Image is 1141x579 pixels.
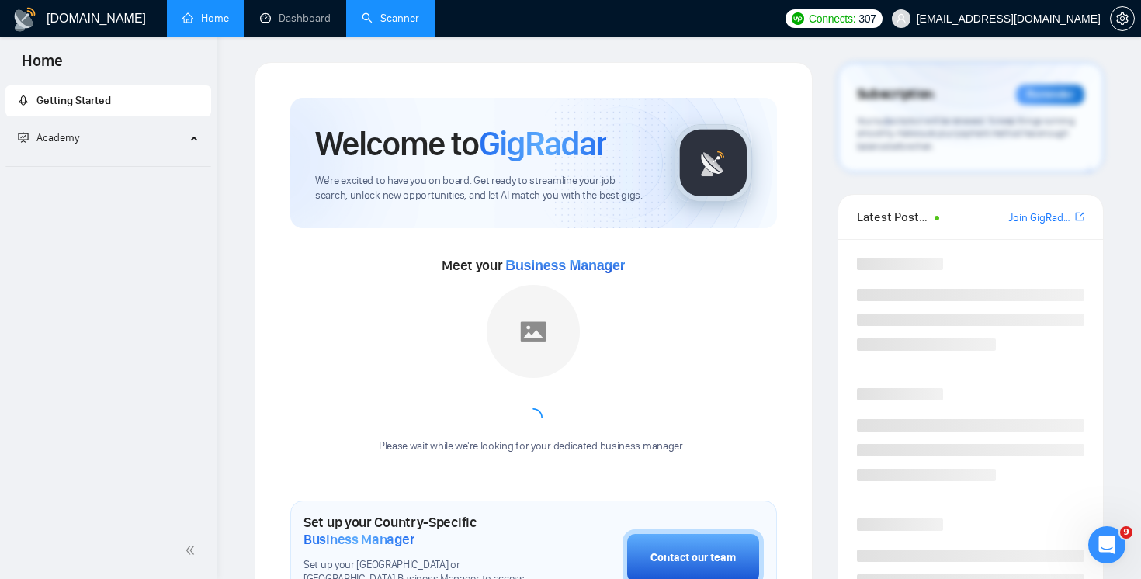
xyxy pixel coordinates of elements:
[36,131,79,144] span: Academy
[524,408,543,427] span: loading
[809,10,855,27] span: Connects:
[442,257,625,274] span: Meet your
[858,10,876,27] span: 307
[185,543,200,558] span: double-left
[675,124,752,202] img: gigradar-logo.png
[18,95,29,106] span: rocket
[9,50,75,82] span: Home
[12,7,37,32] img: logo
[1120,526,1132,539] span: 9
[18,132,29,143] span: fund-projection-screen
[857,81,934,108] span: Subscription
[479,123,606,165] span: GigRadar
[369,439,698,454] div: Please wait while we're looking for your dedicated business manager...
[260,12,331,25] a: dashboardDashboard
[315,123,606,165] h1: Welcome to
[182,12,229,25] a: homeHome
[487,285,580,378] img: placeholder.png
[315,174,650,203] span: We're excited to have you on board. Get ready to streamline your job search, unlock new opportuni...
[1110,12,1135,25] a: setting
[857,207,931,227] span: Latest Posts from the GigRadar Community
[1110,6,1135,31] button: setting
[1016,85,1084,105] div: Reminder
[36,94,111,107] span: Getting Started
[1075,210,1084,224] a: export
[303,514,545,548] h1: Set up your Country-Specific
[362,12,419,25] a: searchScanner
[5,160,211,170] li: Academy Homepage
[1088,526,1125,563] iframe: Intercom live chat
[1111,12,1134,25] span: setting
[18,131,79,144] span: Academy
[303,531,414,548] span: Business Manager
[896,13,907,24] span: user
[5,85,211,116] li: Getting Started
[1008,210,1072,227] a: Join GigRadar Slack Community
[650,550,736,567] div: Contact our team
[792,12,804,25] img: upwork-logo.png
[857,115,1075,152] span: Your subscription will be renewed. To keep things running smoothly, make sure your payment method...
[1075,210,1084,223] span: export
[505,258,625,273] span: Business Manager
